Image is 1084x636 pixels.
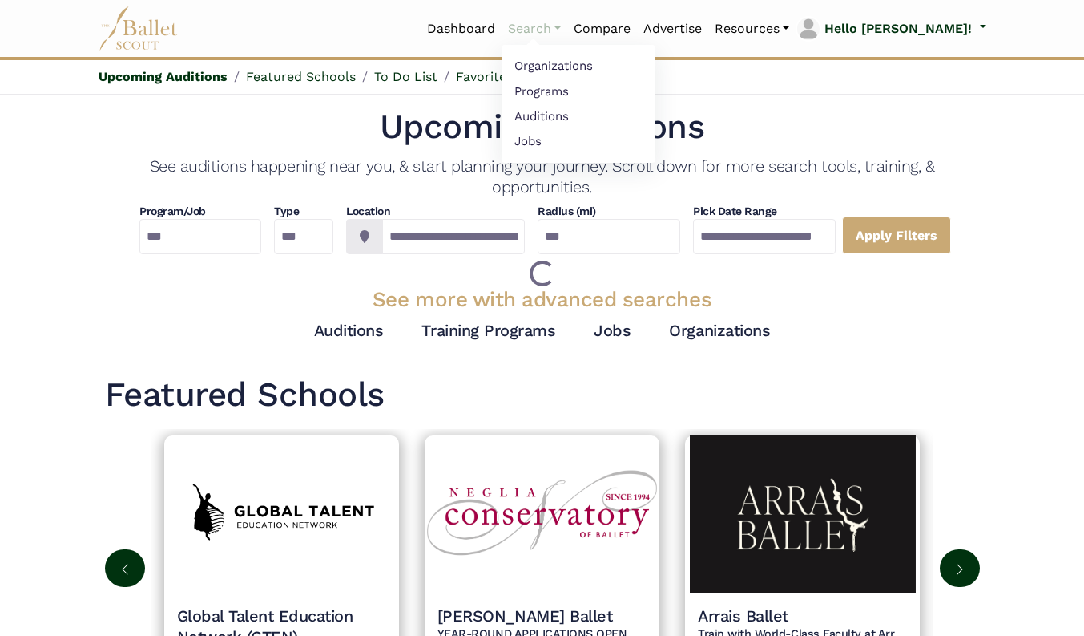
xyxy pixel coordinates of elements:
a: Jobs [502,128,655,153]
a: Compare [567,12,637,46]
a: Featured Schools [246,69,356,84]
h4: Radius (mi) [538,204,596,220]
input: Location [382,219,525,254]
a: Organizations [502,54,655,79]
h4: Program/Job [139,204,261,220]
a: Favorites [456,69,513,84]
a: Jobs [594,321,631,340]
h4: Pick Date Range [693,204,836,220]
a: Resources [708,12,796,46]
a: Dashboard [421,12,502,46]
a: To Do List [374,69,437,84]
h4: See auditions happening near you, & start planning your journey. Scroll down for more search tool... [105,156,980,197]
h1: Featured Schools [105,373,980,417]
a: profile picture Hello [PERSON_NAME]! [796,16,985,42]
a: Auditions [502,103,655,128]
a: Training Programs [421,321,555,340]
img: profile picture [797,18,820,40]
a: Upcoming Auditions [99,69,228,84]
p: Hello [PERSON_NAME]! [824,18,972,39]
ul: Resources [502,45,655,163]
h4: Location [346,204,525,220]
h1: Upcoming Auditions [105,105,980,149]
a: Programs [502,79,655,103]
a: Search [502,12,567,46]
a: Organizations [669,321,770,340]
a: Auditions [314,321,384,340]
a: Advertise [637,12,708,46]
a: Apply Filters [842,217,951,254]
h4: Type [274,204,333,220]
h3: See more with advanced searches [105,286,980,314]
